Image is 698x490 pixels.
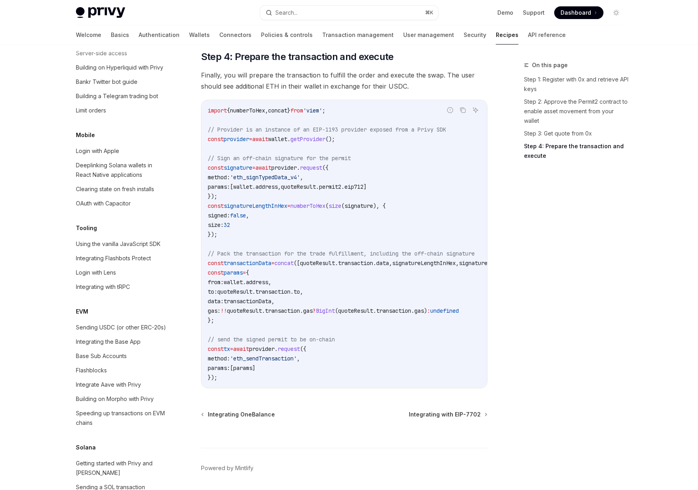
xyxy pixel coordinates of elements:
a: Integrating with tRPC [70,280,171,294]
a: Security [464,25,486,45]
span: , [271,298,275,305]
a: Deeplinking Solana wallets in React Native applications [70,158,171,182]
span: , [456,260,459,267]
span: to: [208,288,217,295]
span: await [252,136,268,143]
span: . [243,279,246,286]
span: provider [271,164,297,171]
a: Connectors [219,25,251,45]
span: !! [220,307,227,314]
span: ] [252,364,255,372]
span: from [290,107,303,114]
span: Dashboard [561,9,591,17]
span: data: [208,298,224,305]
span: (); [325,136,335,143]
span: size [329,202,341,209]
span: ({ [300,345,306,352]
a: Integrating Flashbots Protect [70,251,171,265]
span: . [290,288,294,295]
span: [ [230,183,233,190]
span: address [246,279,268,286]
span: , [297,355,300,362]
a: Using the vanilla JavaScript SDK [70,237,171,251]
span: getProvider [290,136,325,143]
span: { [227,107,230,114]
span: provider [249,345,275,352]
span: await [255,164,271,171]
span: // send the signed permit to be on-chain [208,336,335,343]
span: request [300,164,322,171]
div: Building a Telegram trading bot [76,91,158,101]
a: Integrating OneBalance [202,411,275,418]
div: Sending USDC (or other ERC-20s) [76,323,166,332]
span: gas [414,307,424,314]
span: ( [325,202,329,209]
span: }); [208,231,217,238]
span: Integrating OneBalance [208,411,275,418]
div: Building on Hyperliquid with Privy [76,63,163,72]
a: Login with Lens [70,265,171,280]
span: }); [208,374,217,381]
span: transactionData [224,260,271,267]
a: Speeding up transactions on EVM chains [70,406,171,430]
span: , [389,260,392,267]
span: = [287,202,290,209]
a: Base Sub Accounts [70,349,171,363]
a: Building a Telegram trading bot [70,89,171,103]
span: const [208,202,224,209]
span: concat [275,260,294,267]
span: Step 4: Prepare the transaction and execute [201,50,394,63]
span: transaction [255,288,290,295]
span: . [287,136,290,143]
span: const [208,269,224,276]
div: Integrating the Base App [76,337,141,347]
span: // Pack the transaction for the trade fulfillment, including the off-chain signature [208,250,475,257]
span: . [411,307,414,314]
span: transaction [376,307,411,314]
span: = [252,164,255,171]
a: Step 1: Register with 0x and retrieve API keys [524,73,629,95]
div: Using the vanilla JavaScript SDK [76,239,160,249]
div: Speeding up transactions on EVM chains [76,409,166,428]
a: Demo [497,9,513,17]
a: Bankr Twitter bot guide [70,75,171,89]
span: const [208,345,224,352]
span: wallet [233,183,252,190]
span: ( [341,202,344,209]
span: . [275,345,278,352]
span: data [376,260,389,267]
h5: Mobile [76,130,95,140]
a: Step 4: Prepare the transaction and execute [524,140,629,162]
a: Transaction management [322,25,394,45]
span: ), { [373,202,386,209]
span: params: [208,183,230,190]
span: signatureLengthInHex [392,260,456,267]
div: Limit orders [76,106,106,115]
span: , [300,288,303,295]
a: API reference [528,25,566,45]
img: light logo [76,7,125,18]
a: Policies & controls [261,25,313,45]
a: Integrating with EIP-7702 [409,411,487,418]
span: address [255,183,278,190]
a: Building on Hyperliquid with Privy [70,60,171,75]
span: tx [224,345,230,352]
a: Integrating the Base App [70,335,171,349]
span: ([ [294,260,300,267]
span: import [208,107,227,114]
span: to [294,288,300,295]
span: Integrating with EIP-7702 [409,411,481,418]
span: signature [459,260,487,267]
span: ; [322,107,325,114]
a: Welcome [76,25,101,45]
span: 'eth_signTypedData_v4' [230,174,300,181]
span: = [271,260,275,267]
a: Integrate Aave with Privy [70,378,171,392]
span: 'viem' [303,107,322,114]
span: // Provider is an instance of an EIP-1193 provider exposed from a Privy SDK [208,126,446,133]
h5: Solana [76,443,96,452]
div: Integrate Aave with Privy [76,380,141,389]
span: wallet [268,136,287,143]
a: Support [523,9,545,17]
span: , [265,107,268,114]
